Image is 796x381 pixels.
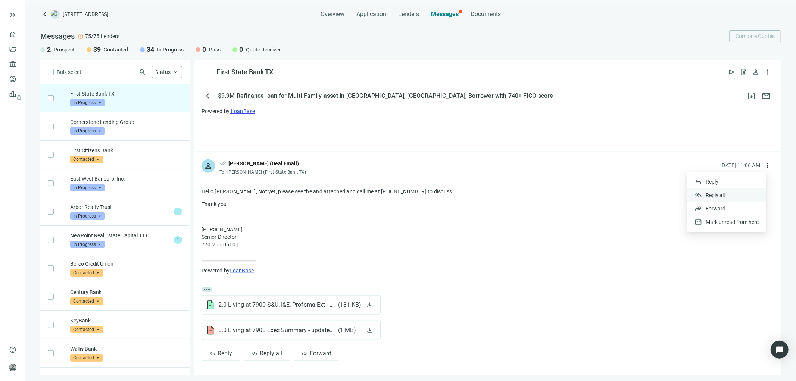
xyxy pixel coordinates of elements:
[202,88,216,103] button: arrow_back
[694,218,702,226] span: mail
[70,156,103,163] span: Contacted
[51,10,60,19] img: deal-logo
[366,327,374,334] span: download
[694,205,702,212] span: forward
[93,45,101,54] span: 39
[762,159,774,171] button: more_vert
[8,10,17,19] button: keyboard_double_arrow_right
[174,236,182,244] span: 1
[70,345,182,353] p: Wallis Bank
[744,88,759,103] button: archive
[101,32,119,40] span: Lenders
[70,317,182,324] p: KeyBank
[764,68,771,76] span: more_vert
[726,66,738,78] button: send
[366,301,374,309] span: download
[239,45,243,54] span: 0
[85,32,99,40] span: 75/75
[294,346,339,361] button: forwardForward
[172,69,179,75] span: keyboard_arrow_up
[337,327,361,334] span: ( 1 MB )
[174,208,182,215] span: 1
[431,10,459,18] span: Messages
[70,184,105,191] span: In Progress
[310,350,331,357] span: Forward
[364,299,376,310] button: download
[9,364,16,371] span: person
[202,45,206,54] span: 0
[70,90,182,97] p: First State Bank TX
[706,206,725,212] span: Forward
[63,10,109,18] span: [STREET_ADDRESS]
[740,68,747,76] span: request_quote
[218,327,361,334] span: 0.0 Living at 7900 Exec Summary - updated.pdf
[398,10,419,18] span: Lenders
[728,68,736,76] span: send
[771,341,789,359] div: Open Intercom Messenger
[216,92,555,100] div: $9.9M Refinance loan for Multi-Family asset in [GEOGRAPHIC_DATA], [GEOGRAPHIC_DATA], Borrower wit...
[70,288,182,296] p: Century Bank
[218,301,361,309] span: 2.0 Living at 7900 S&U, I&E, Profoma Ext - Copy.xlsx
[70,269,103,277] span: Contacted
[70,374,182,381] p: The First National Bank of Bastrop
[219,159,227,169] span: done_all
[762,66,774,78] button: more_vert
[260,350,282,357] span: Reply all
[40,10,49,19] a: keyboard_arrow_left
[70,175,182,182] p: East West Bancorp, Inc.
[738,66,750,78] button: request_quote
[57,68,81,76] span: Bulk select
[356,10,386,18] span: Application
[219,169,308,175] div: To:
[70,118,182,126] p: Cornerstone Lending Group
[205,91,213,100] span: arrow_back
[70,203,171,211] p: Arbor Realty Trust
[244,346,290,361] button: reply_allReply all
[227,169,306,175] span: [PERSON_NAME] (First State Bank TX)
[750,66,762,78] button: person
[78,33,84,39] span: error
[694,191,702,199] span: reply_all
[694,178,702,185] span: reply
[202,346,240,361] button: replyReply
[70,99,105,106] span: In Progress
[70,297,103,305] span: Contacted
[762,91,771,100] span: mail
[729,30,781,42] button: Compare Quotes
[202,287,212,292] span: more_horiz
[364,325,376,336] button: download
[70,260,182,268] p: Bellco Credit Union
[228,159,299,168] div: [PERSON_NAME] (Deal Email)
[155,69,171,75] span: Status
[321,10,344,18] span: Overview
[104,46,128,53] span: Contacted
[747,91,756,100] span: archive
[139,68,146,76] span: search
[70,212,105,220] span: In Progress
[70,127,105,135] span: In Progress
[706,192,725,198] span: Reply all
[337,301,361,309] span: ( 131 KB )
[157,46,184,53] span: In Progress
[70,241,105,248] span: In Progress
[720,161,760,169] div: [DATE] 11:06 AM
[47,45,51,54] span: 2
[302,350,308,356] span: forward
[752,68,759,76] span: person
[70,354,103,362] span: Contacted
[252,350,257,356] span: reply_all
[40,32,75,41] span: Messages
[246,46,282,53] span: Quote Received
[218,350,232,357] span: Reply
[70,326,103,333] span: Contacted
[209,46,221,53] span: Pass
[147,45,154,54] span: 34
[706,219,759,225] span: Mark unread from here
[471,10,501,18] span: Documents
[70,232,171,239] p: NewPoint Real Estate Capital, LLC.
[204,162,213,171] span: person
[209,350,215,356] span: reply
[70,147,182,154] p: First Citizens Bank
